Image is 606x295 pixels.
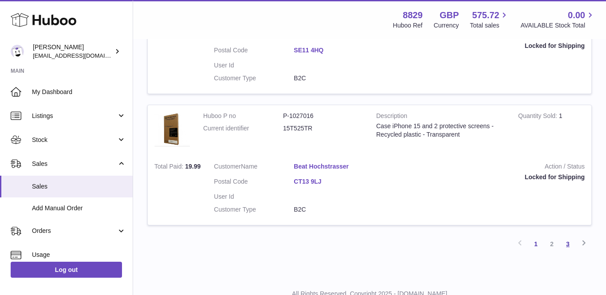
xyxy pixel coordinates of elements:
[470,21,509,30] span: Total sales
[470,9,509,30] a: 575.72 Total sales
[440,9,459,21] strong: GBP
[518,112,559,122] strong: Quantity Sold
[32,204,126,212] span: Add Manual Order
[294,74,374,83] dd: B2C
[294,177,374,186] a: CT13 9LJ
[528,236,544,252] a: 1
[214,61,294,70] dt: User Id
[32,182,126,191] span: Sales
[32,160,117,168] span: Sales
[32,251,126,259] span: Usage
[520,21,595,30] span: AVAILABLE Stock Total
[11,45,24,58] img: commandes@kpmatech.com
[32,112,117,120] span: Listings
[387,42,585,50] div: Locked for Shipping
[434,21,459,30] div: Currency
[11,262,122,278] a: Log out
[203,124,283,133] dt: Current identifier
[214,74,294,83] dt: Customer Type
[32,88,126,96] span: My Dashboard
[283,124,363,133] dd: 15T525TR
[294,205,374,214] dd: B2C
[32,136,117,144] span: Stock
[560,236,576,252] a: 3
[33,52,130,59] span: [EMAIL_ADDRESS][DOMAIN_NAME]
[387,173,585,181] div: Locked for Shipping
[154,112,190,147] img: 88291739804918.png
[520,9,595,30] a: 0.00 AVAILABLE Stock Total
[544,236,560,252] a: 2
[512,105,591,156] td: 1
[33,43,113,60] div: [PERSON_NAME]
[387,162,585,173] strong: Action / Status
[32,227,117,235] span: Orders
[376,112,505,122] strong: Description
[403,9,423,21] strong: 8829
[283,112,363,120] dd: P-1027016
[376,122,505,139] div: Case iPhone 15 and 2 protective screens - Recycled plastic - Transparent
[214,177,294,188] dt: Postal Code
[294,162,374,171] a: Beat Hochstrasser
[214,162,294,173] dt: Name
[203,112,283,120] dt: Huboo P no
[294,46,374,55] a: SE11 4HQ
[568,9,585,21] span: 0.00
[185,163,201,170] span: 19.99
[214,163,241,170] span: Customer
[154,163,185,172] strong: Total Paid
[214,205,294,214] dt: Customer Type
[472,9,499,21] span: 575.72
[214,46,294,57] dt: Postal Code
[393,21,423,30] div: Huboo Ref
[214,193,294,201] dt: User Id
